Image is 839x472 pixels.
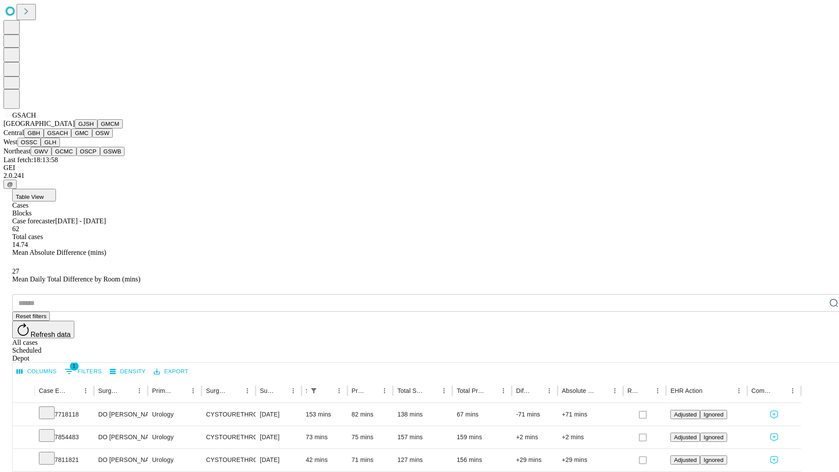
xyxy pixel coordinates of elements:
div: EHR Action [670,387,702,394]
button: Menu [733,385,745,397]
div: +2 mins [562,426,619,448]
div: Urology [152,426,197,448]
div: Total Predicted Duration [457,387,484,394]
button: Show filters [62,364,104,378]
div: Surgery Date [260,387,274,394]
span: Mean Absolute Difference (mins) [12,249,106,256]
span: GSACH [12,111,36,119]
div: Scheduled In Room Duration [306,387,307,394]
button: Reset filters [12,312,50,321]
div: DO [PERSON_NAME] A Do [98,449,143,471]
button: GWV [31,147,52,156]
button: Expand [17,430,30,445]
button: Menu [187,385,199,397]
button: Menu [787,385,799,397]
button: Menu [378,385,391,397]
span: 14.74 [12,241,28,248]
button: Density [107,365,148,378]
div: Urology [152,449,197,471]
span: Refresh data [31,331,71,338]
button: Ignored [700,455,727,465]
div: CYSTOURETHROSCOPY [MEDICAL_DATA] WITH [MEDICAL_DATA] AND [MEDICAL_DATA] INSERTION [206,449,251,471]
div: 138 mins [397,403,448,426]
button: @ [3,180,17,189]
div: +29 mins [516,449,553,471]
div: 42 mins [306,449,343,471]
div: Surgeon Name [98,387,120,394]
span: Northeast [3,147,31,155]
button: Adjusted [670,455,700,465]
button: Show filters [308,385,320,397]
div: 75 mins [352,426,389,448]
span: [GEOGRAPHIC_DATA] [3,120,75,127]
span: 62 [12,225,19,233]
button: Ignored [700,433,727,442]
div: Case Epic Id [39,387,66,394]
div: Absolute Difference [562,387,596,394]
button: OSW [92,128,113,138]
span: Adjusted [674,457,697,463]
button: Sort [704,385,716,397]
button: Export [152,365,191,378]
button: Menu [497,385,510,397]
div: 7811821 [39,449,90,471]
button: Sort [175,385,187,397]
button: Menu [287,385,299,397]
div: Total Scheduled Duration [397,387,425,394]
button: Sort [321,385,333,397]
span: Last fetch: 18:13:58 [3,156,58,163]
div: DO [PERSON_NAME] A Do [98,426,143,448]
span: Ignored [704,457,723,463]
button: Sort [485,385,497,397]
button: Menu [133,385,146,397]
button: Table View [12,189,56,201]
button: GSACH [44,128,71,138]
div: Surgery Name [206,387,228,394]
button: Sort [67,385,80,397]
button: Menu [609,385,621,397]
div: Predicted In Room Duration [352,387,366,394]
button: Ignored [700,410,727,419]
button: Menu [652,385,664,397]
button: Sort [774,385,787,397]
div: GEI [3,164,836,172]
div: 127 mins [397,449,448,471]
span: Total cases [12,233,43,240]
div: Comments [752,387,773,394]
div: Primary Service [152,387,174,394]
span: West [3,138,17,146]
span: [DATE] - [DATE] [55,217,106,225]
button: GMCM [97,119,123,128]
button: Sort [531,385,543,397]
button: Expand [17,407,30,423]
button: Refresh data [12,321,74,338]
div: 2.0.241 [3,172,836,180]
span: Mean Daily Total Difference by Room (mins) [12,275,140,283]
button: Sort [121,385,133,397]
button: GLH [41,138,59,147]
button: Select columns [14,365,59,378]
div: -71 mins [516,403,553,426]
button: Adjusted [670,410,700,419]
span: Ignored [704,434,723,441]
button: OSCP [76,147,100,156]
button: GBH [24,128,44,138]
button: OSSC [17,138,41,147]
div: +71 mins [562,403,619,426]
button: Sort [639,385,652,397]
div: CYSTOURETHROSCOPY [MEDICAL_DATA] WITH [MEDICAL_DATA] AND [MEDICAL_DATA] INSERTION [206,426,251,448]
button: Sort [229,385,241,397]
div: Resolved in EHR [628,387,639,394]
span: Reset filters [16,313,46,319]
button: GSWB [100,147,125,156]
button: GCMC [52,147,76,156]
span: Table View [16,194,44,200]
span: 1 [70,362,79,371]
button: Menu [241,385,253,397]
div: 82 mins [352,403,389,426]
div: [DATE] [260,449,297,471]
button: Sort [426,385,438,397]
div: 156 mins [457,449,507,471]
button: Sort [275,385,287,397]
div: 67 mins [457,403,507,426]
